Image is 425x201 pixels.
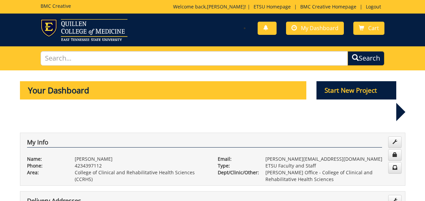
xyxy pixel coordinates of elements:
[368,24,379,32] span: Cart
[265,162,398,169] p: ETSU Faculty and Staff
[388,149,402,161] a: Change Password
[207,3,245,10] a: [PERSON_NAME]
[218,162,255,169] p: Type:
[316,81,396,99] p: Start New Project
[27,156,65,162] p: Name:
[348,51,384,66] button: Search
[265,156,398,162] p: [PERSON_NAME][EMAIL_ADDRESS][DOMAIN_NAME]
[27,169,65,176] p: Area:
[250,3,294,10] a: ETSU Homepage
[388,162,402,174] a: Change Communication Preferences
[41,51,348,66] input: Search...
[20,81,307,99] p: Your Dashboard
[41,3,71,8] h5: BMC Creative
[75,156,208,162] p: [PERSON_NAME]
[353,22,384,35] a: Cart
[301,24,338,32] span: My Dashboard
[27,162,65,169] p: Phone:
[316,88,396,94] a: Start New Project
[362,3,384,10] a: Logout
[27,139,382,148] h4: My Info
[218,169,255,176] p: Dept/Clinic/Other:
[218,156,255,162] p: Email:
[388,136,402,148] a: Edit Info
[41,19,127,41] img: ETSU logo
[297,3,360,10] a: BMC Creative Homepage
[75,162,208,169] p: 4234397112
[173,3,384,10] p: Welcome back, ! | | |
[286,22,344,35] a: My Dashboard
[75,169,208,183] p: College of Clinical and Rehabilitative Health Sciences (CCRHS)
[265,169,398,183] p: [PERSON_NAME] Office - College of Clinical and Rehabilitative Health Sciences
